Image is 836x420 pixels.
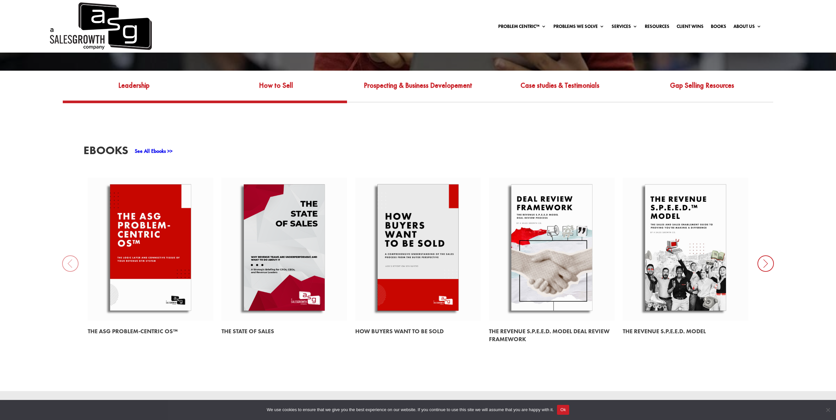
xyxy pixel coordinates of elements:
a: Problems We Solve [553,24,604,31]
a: Prospecting & Business Developement [347,80,489,101]
a: About Us [733,24,761,31]
a: Leadership [63,80,205,101]
a: Resources [645,24,669,31]
h3: EBooks [83,145,128,159]
a: Case studies & Testimonials [489,80,631,101]
a: Services [612,24,638,31]
span: No [824,407,831,413]
a: Books [711,24,726,31]
a: See All Ebooks >> [135,148,173,154]
a: Problem Centric™ [498,24,546,31]
span: We use cookies to ensure that we give you the best experience on our website. If you continue to ... [267,407,554,413]
a: Client Wins [677,24,704,31]
a: How to Sell [205,80,347,101]
button: Ok [557,405,569,415]
a: Gap Selling Resources [631,80,773,101]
